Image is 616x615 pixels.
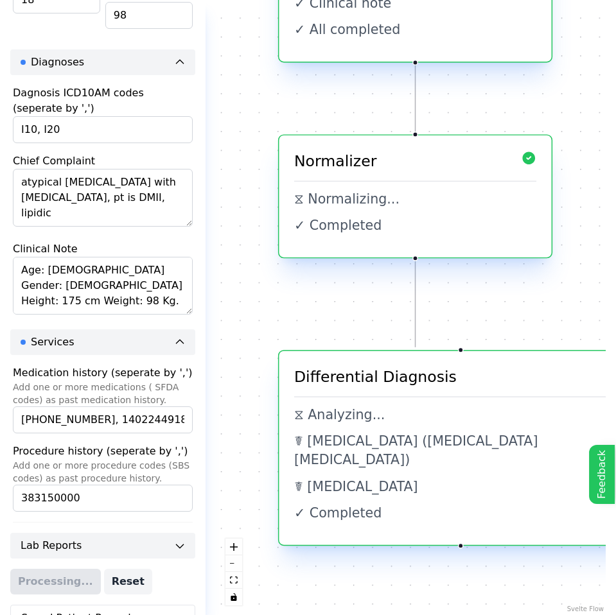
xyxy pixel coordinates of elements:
[225,589,242,605] button: toggle interactivity
[13,459,193,485] p: Add one or more procedure codes (SBS codes) as past procedure history.
[589,444,615,503] button: Feedback
[294,216,536,234] li: ✓ Completed
[10,533,195,559] button: Lab Reports
[13,155,95,167] label: Chief Complaint
[31,55,84,70] span: Diagnoses
[31,334,74,350] span: Services
[10,49,195,75] button: Diagnoses
[10,569,101,594] button: Processing...
[225,539,242,605] div: Svelte Flow controls
[225,572,242,589] button: fit view
[13,116,193,143] input: ICD10AM codes
[225,555,242,572] button: zoom out
[10,329,195,355] button: Services
[294,150,376,173] h4: Normalizer
[567,605,604,612] a: Svelte Flow attribution
[294,189,536,208] li: ⧖ Normalizing...
[13,445,188,457] label: Procedure history (seperate by ',')
[13,406,193,433] input: SFDA Registration codes
[105,2,193,29] input: Oxygen Saturation
[225,539,242,555] button: zoom in
[13,243,78,255] label: Clinical Note
[294,366,457,388] h4: Differential Diagnosis
[21,538,82,553] span: Lab Reports
[13,381,193,406] p: Add one or more medications ( SFDA codes) as past medication history.
[13,367,193,379] label: Medication history (seperate by ',')
[13,87,144,114] label: Dagnosis ICD10AM codes (seperate by ',')
[294,20,536,39] li: ✓ All completed
[13,485,193,512] input: SBS codes
[104,569,152,594] button: Reset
